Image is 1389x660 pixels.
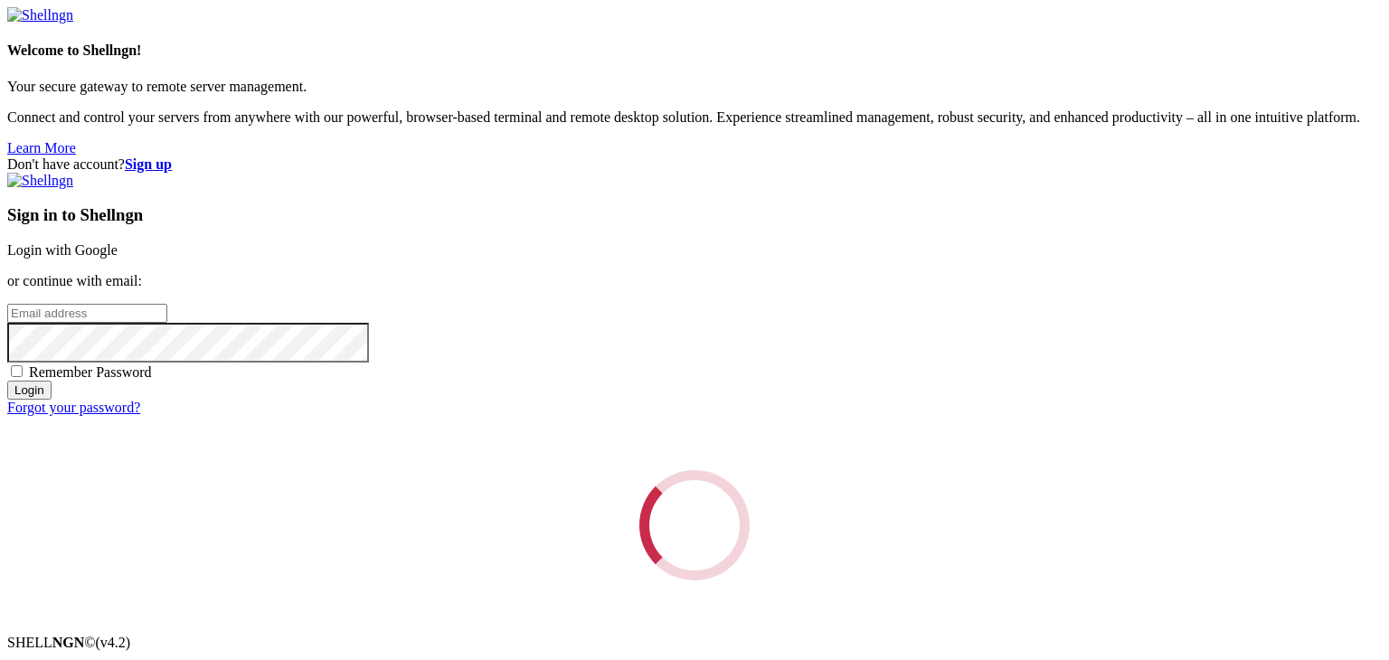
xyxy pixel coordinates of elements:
[7,109,1382,126] p: Connect and control your servers from anywhere with our powerful, browser-based terminal and remo...
[11,365,23,377] input: Remember Password
[639,470,750,580] div: Loading...
[7,381,52,400] input: Login
[7,273,1382,289] p: or continue with email:
[96,635,131,650] span: 4.2.0
[7,79,1382,95] p: Your secure gateway to remote server management.
[125,156,172,172] a: Sign up
[7,173,73,189] img: Shellngn
[7,242,118,258] a: Login with Google
[7,42,1382,59] h4: Welcome to Shellngn!
[7,400,140,415] a: Forgot your password?
[29,364,152,380] span: Remember Password
[52,635,85,650] b: NGN
[7,205,1382,225] h3: Sign in to Shellngn
[7,7,73,24] img: Shellngn
[7,304,167,323] input: Email address
[7,635,130,650] span: SHELL ©
[7,156,1382,173] div: Don't have account?
[7,140,76,156] a: Learn More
